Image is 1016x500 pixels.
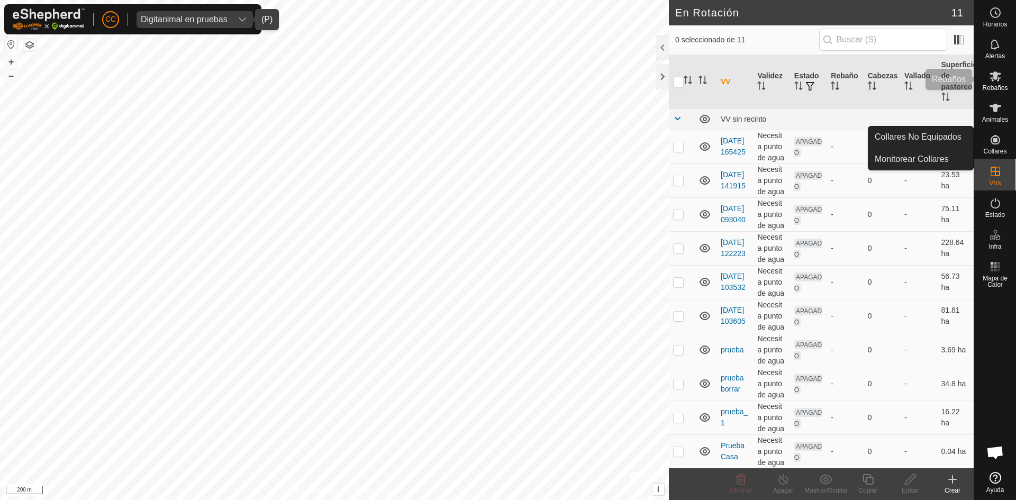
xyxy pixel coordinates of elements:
a: prueba [721,346,744,354]
td: 0 [864,197,900,231]
span: Infra [988,243,1001,250]
td: 0 [864,299,900,333]
a: prueba_1 [721,407,748,427]
td: Necesita punto de agua [753,333,790,367]
span: Horarios [983,21,1007,28]
th: VV [716,55,753,109]
th: Superficie de pastoreo [937,55,974,109]
span: Alertas [985,53,1005,59]
button: Restablecer Mapa [5,38,17,51]
span: Eliminar [729,487,752,494]
span: APAGADO [794,171,822,191]
a: [DATE] 141915 [721,170,746,190]
a: [DATE] 165425 [721,137,746,156]
td: Necesita punto de agua [753,401,790,434]
p-sorticon: Activar para ordenar [941,94,950,103]
div: Copiar [847,486,889,495]
td: - [900,299,937,333]
div: Mostrar/Ocultar [804,486,847,495]
a: Chat abierto [979,437,1011,468]
div: Editar [889,486,931,495]
div: - [831,277,859,288]
span: APAGADO [794,272,822,293]
div: Digitanimal en pruebas [141,15,228,24]
td: - [900,434,937,468]
div: - [831,344,859,356]
span: APAGADO [794,239,822,259]
td: 0 [864,333,900,367]
th: Rebaño [827,55,863,109]
td: 16.22 ha [937,401,974,434]
a: Monitorear Collares [868,149,973,170]
td: Necesita punto de agua [753,265,790,299]
td: - [900,163,937,197]
td: Necesita punto de agua [753,197,790,231]
button: + [5,56,17,68]
li: Collares No Equipados [868,126,973,148]
span: APAGADO [794,408,822,428]
td: Necesita punto de agua [753,434,790,468]
td: 75.11 ha [937,197,974,231]
div: - [831,209,859,220]
td: - [900,231,937,265]
div: - [831,412,859,423]
p-sorticon: Activar para ordenar [794,83,803,92]
div: - [831,311,859,322]
th: Validez [753,55,790,109]
td: 228.64 ha [937,231,974,265]
a: Contáctenos [353,486,389,496]
td: - [900,265,937,299]
td: Necesita punto de agua [753,299,790,333]
td: - [900,401,937,434]
p-sorticon: Activar para ordenar [831,83,839,92]
a: [DATE] 103605 [721,306,746,325]
th: Vallado [900,55,937,109]
div: Crear [931,486,974,495]
h2: En Rotación [675,6,951,19]
span: Estado [985,212,1005,218]
td: 0 [864,401,900,434]
span: 11 [951,5,963,21]
div: - [831,141,859,152]
span: Animales [982,116,1008,123]
input: Buscar (S) [819,29,947,51]
span: Ayuda [986,487,1004,493]
a: PruebaCasa [721,441,745,461]
a: [DATE] 122223 [721,238,746,258]
td: Necesita punto de agua [753,130,790,163]
span: Rebaños [982,85,1008,91]
a: prueba borrar [721,374,744,393]
th: Estado [790,55,827,109]
span: 0 seleccionado de 11 [675,34,819,46]
td: Necesita punto de agua [753,367,790,401]
th: Cabezas [864,55,900,109]
div: Apagar [762,486,804,495]
td: 81.81 ha [937,299,974,333]
span: Mapa de Calor [977,275,1013,288]
a: Ayuda [974,468,1016,497]
div: - [831,446,859,457]
span: Monitorear Collares [875,153,949,166]
td: 0 [864,163,900,197]
img: Logo Gallagher [13,8,85,30]
span: Digitanimal en pruebas [137,11,232,28]
p-sorticon: Activar para ordenar [904,83,913,92]
div: - [831,243,859,254]
td: 0 [864,367,900,401]
button: Capas del Mapa [23,39,36,51]
a: [DATE] 093040 [721,204,746,224]
span: Collares [983,148,1006,154]
span: APAGADO [794,306,822,326]
span: Collares No Equipados [875,131,961,143]
span: APAGADO [794,205,822,225]
span: APAGADO [794,442,822,462]
div: - [831,175,859,186]
td: 23.53 ha [937,163,974,197]
a: Política de Privacidad [280,486,341,496]
td: - [900,197,937,231]
td: 0 [864,434,900,468]
a: [DATE] 103532 [721,272,746,292]
span: APAGADO [794,340,822,360]
td: - [900,367,937,401]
